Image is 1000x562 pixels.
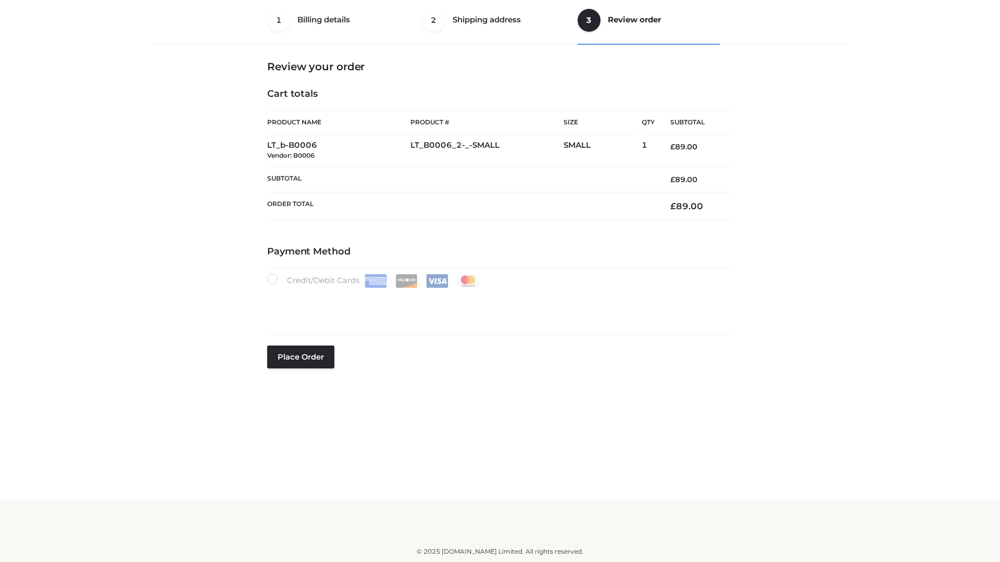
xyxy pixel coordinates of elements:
button: Place order [267,346,334,368]
h4: Cart totals [267,88,733,100]
iframe: Secure payment input frame [265,286,731,324]
img: Visa [426,274,448,288]
th: Order Total [267,193,655,220]
th: Product Name [267,110,410,134]
th: Subtotal [267,167,655,192]
img: Mastercard [457,274,479,288]
img: Discover [395,274,418,288]
td: LT_B0006_2-_-SMALL [410,134,564,167]
th: Qty [642,110,655,134]
td: SMALL [564,134,642,167]
td: LT_b-B0006 [267,134,410,167]
span: £ [670,201,676,211]
bdi: 89.00 [670,201,703,211]
small: Vendor: B0006 [267,151,315,159]
td: 1 [642,134,655,167]
th: Subtotal [655,111,733,134]
th: Size [564,111,636,134]
img: Amex [365,274,387,288]
label: Credit/Debit Cards [267,274,480,288]
h3: Review your order [267,60,733,73]
span: £ [670,142,675,151]
th: Product # [410,110,564,134]
h4: Payment Method [267,246,733,258]
div: © 2025 [DOMAIN_NAME] Limited. All rights reserved. [155,546,845,557]
bdi: 89.00 [670,142,697,151]
bdi: 89.00 [670,175,697,184]
span: £ [670,175,675,184]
